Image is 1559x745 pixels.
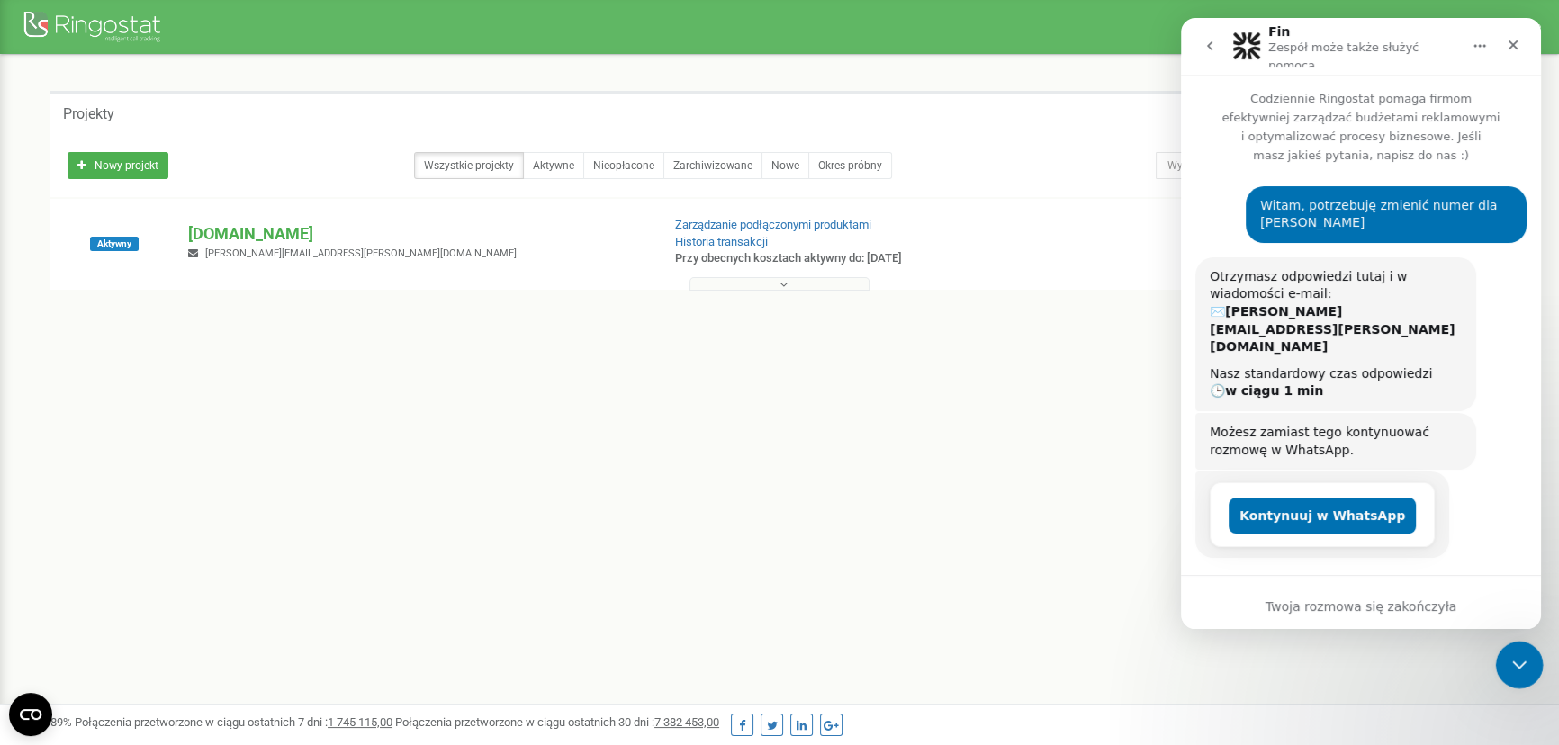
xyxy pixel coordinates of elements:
a: Nowe [761,152,809,179]
p: Przy obecnych kosztach aktywny do: [DATE] [675,250,1011,267]
a: Zarządzanie podłączonymi produktami [675,218,871,231]
span: [PERSON_NAME][EMAIL_ADDRESS][PERSON_NAME][DOMAIN_NAME] [205,247,517,259]
h5: Projekty [63,106,114,122]
a: Wszystkie projekty [414,152,524,179]
span: Połączenia przetworzone w ciągu ostatnich 30 dni : [395,715,719,729]
a: Nieopłacone [583,152,664,179]
a: Nowy projekt [68,152,168,179]
iframe: Intercom live chat [1496,642,1544,689]
a: Okres próbny [808,152,892,179]
u: 1 745 115,00 [328,715,392,729]
a: Historia transakcji [675,235,768,248]
u: 7 382 453,00 [654,715,719,729]
a: Aktywne [523,152,584,179]
button: Open CMP widget [9,693,52,736]
input: Wyszukiwanie [1156,152,1375,179]
iframe: Intercom live chat [1181,18,1541,629]
p: [DOMAIN_NAME] [188,222,644,246]
a: Zarchiwizowane [663,152,762,179]
span: Połączenia przetworzone w ciągu ostatnich 7 dni : [75,715,392,729]
span: Aktywny [90,237,139,251]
